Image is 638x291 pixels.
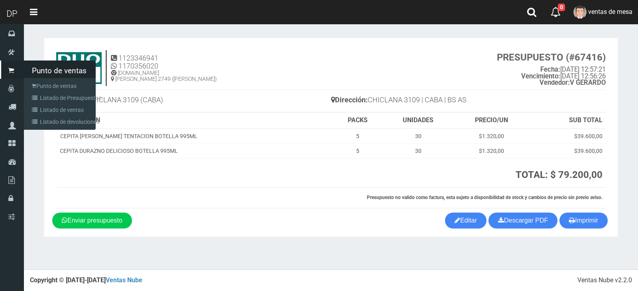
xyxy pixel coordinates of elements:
[540,79,606,86] b: V GERARDO
[454,129,530,144] td: $1.320,00
[111,54,217,70] h4: 1123346941 1170356020
[588,8,632,16] span: ventas de mesa
[24,61,96,81] span: Punto de ventas
[26,80,96,92] a: Punto de ventas
[577,276,632,285] div: Ventas Nube v2.2.0
[332,144,382,158] td: 5
[529,113,606,129] th: SUB TOTAL
[111,70,217,82] h5: [DOMAIN_NAME] [PERSON_NAME] 2749 ([PERSON_NAME])
[30,276,142,284] strong: Copyright © [DATE]-[DATE]
[454,144,530,158] td: $1.320,00
[26,116,96,128] a: Listado de devoluciones
[521,72,560,80] strong: Vencimiento:
[57,113,332,129] th: DESCRIPCION
[56,94,331,108] h4: CHICLANA 3109 (CABA)
[331,94,606,108] h4: CHICLANA 3109 | CABA | BS AS
[454,113,530,129] th: PRECIO/UN
[383,113,454,129] th: UNIDADES
[331,96,368,104] b: Dirección:
[26,92,96,104] a: Listado de Presupuestos
[540,66,560,73] strong: Fecha:
[332,113,382,129] th: PACKS
[67,217,122,224] span: Enviar presupuesto
[497,52,606,86] small: [DATE] 12:57:21 [DATE] 12:56:26
[529,129,606,144] td: $39.600,00
[57,129,332,144] td: CEPITA [PERSON_NAME] TENTACION BOTELLA 995ML
[332,129,382,144] td: 5
[573,6,587,19] img: User Image
[52,213,132,229] a: Enviar presupuesto
[558,4,565,11] span: 0
[488,213,557,229] a: Descargar PDF
[26,104,96,116] a: Listado de ventas
[445,213,486,229] a: Editar
[106,276,142,284] a: Ventas Nube
[383,144,454,158] td: 30
[367,195,603,200] strong: Presupuesto no valido como factura, esta sujeto a disponibilidad de stock y cambios de precio sin...
[383,129,454,144] td: 30
[56,52,102,84] img: 9k=
[540,79,570,86] strong: Vendedor:
[559,213,608,229] button: Imprimir
[516,169,603,180] strong: TOTAL: $ 79.200,00
[497,52,606,63] strong: PRESUPUESTO (#67416)
[529,144,606,158] td: $39.600,00
[57,144,332,158] td: CEPITA DURAZNO DELICIOSO BOTELLA 995ML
